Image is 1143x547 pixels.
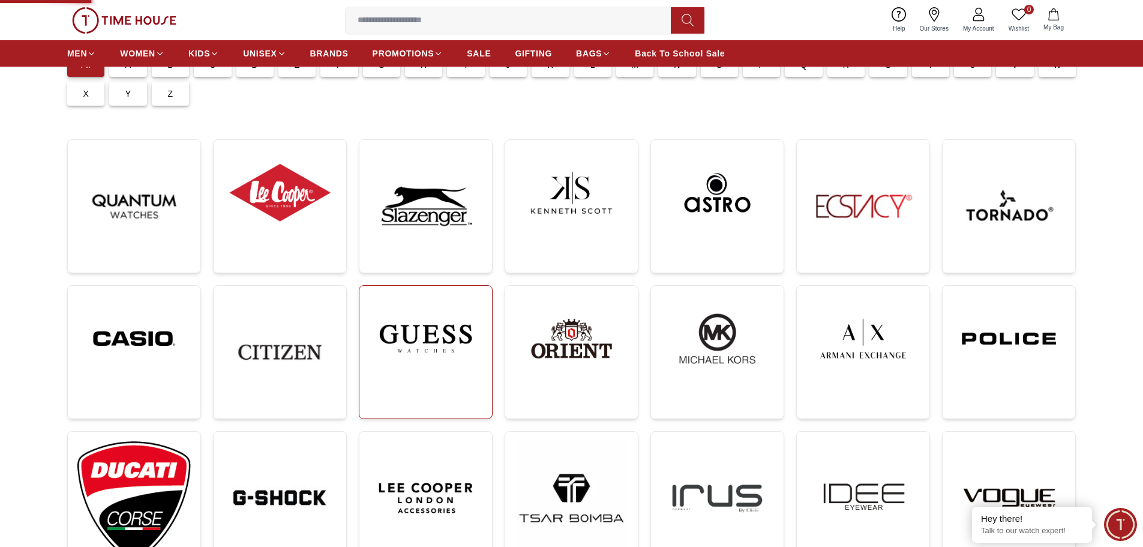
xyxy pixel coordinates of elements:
[188,47,210,59] span: KIDS
[467,43,491,64] a: SALE
[373,47,434,59] span: PROMOTIONS
[661,295,774,382] img: ...
[661,150,774,236] img: ...
[1039,23,1069,32] span: My Bag
[1104,508,1137,541] div: Chat Widget
[243,47,277,59] span: UNISEX
[888,24,910,33] span: Help
[576,43,611,64] a: BAGS
[635,43,725,64] a: Back To School Sale
[952,295,1066,382] img: ...
[806,295,920,382] img: ...
[1004,24,1034,33] span: Wishlist
[77,150,191,263] img: ...
[243,43,286,64] a: UNISEX
[958,24,999,33] span: My Account
[981,526,1083,536] p: Talk to our watch expert!
[72,7,176,34] img: ...
[120,47,155,59] span: WOMEN
[168,88,173,100] p: Z
[188,43,219,64] a: KIDS
[67,43,96,64] a: MEN
[915,24,953,33] span: Our Stores
[77,295,191,382] img: ...
[515,47,552,59] span: GIFTING
[635,47,725,59] span: Back To School Sale
[576,47,602,59] span: BAGS
[310,43,349,64] a: BRANDS
[952,150,1066,263] img: ...
[369,295,482,382] img: ...
[67,47,87,59] span: MEN
[223,150,337,236] img: ...
[369,150,482,263] img: ...
[83,88,89,100] p: X
[913,5,956,35] a: Our Stores
[1036,6,1071,34] button: My Bag
[310,47,349,59] span: BRANDS
[515,295,628,382] img: ...
[373,43,443,64] a: PROMOTIONS
[515,150,628,236] img: ...
[1001,5,1036,35] a: 0Wishlist
[515,43,552,64] a: GIFTING
[125,88,131,100] p: Y
[120,43,164,64] a: WOMEN
[806,150,920,263] img: ...
[223,295,337,409] img: ...
[981,513,1083,525] div: Hey there!
[1024,5,1034,14] span: 0
[886,5,913,35] a: Help
[467,47,491,59] span: SALE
